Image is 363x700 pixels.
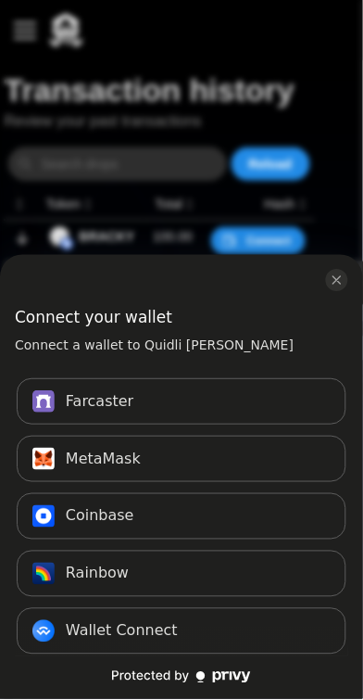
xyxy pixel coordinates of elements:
[15,307,172,329] h3: Connect your wallet
[17,437,346,483] button: MetaMask
[17,552,346,598] button: Rainbow
[15,337,294,355] p: Connect a wallet to Quidli [PERSON_NAME]
[66,621,178,643] span: Wallet Connect
[32,391,55,414] img: Farcaster logo
[17,379,346,426] button: Farcaster
[17,609,346,655] button: Wallet Connect
[66,449,141,471] span: MetaMask
[32,506,55,528] img: Coinbase logo
[66,391,133,414] span: Farcaster
[32,621,55,643] img: Wallet Connect logo
[326,270,348,292] button: close modal
[17,494,346,541] button: Coinbase
[66,564,129,586] span: Rainbow
[32,564,55,586] img: Rainbow logo
[32,449,55,471] img: MetaMask logo
[66,506,134,528] span: Coinbase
